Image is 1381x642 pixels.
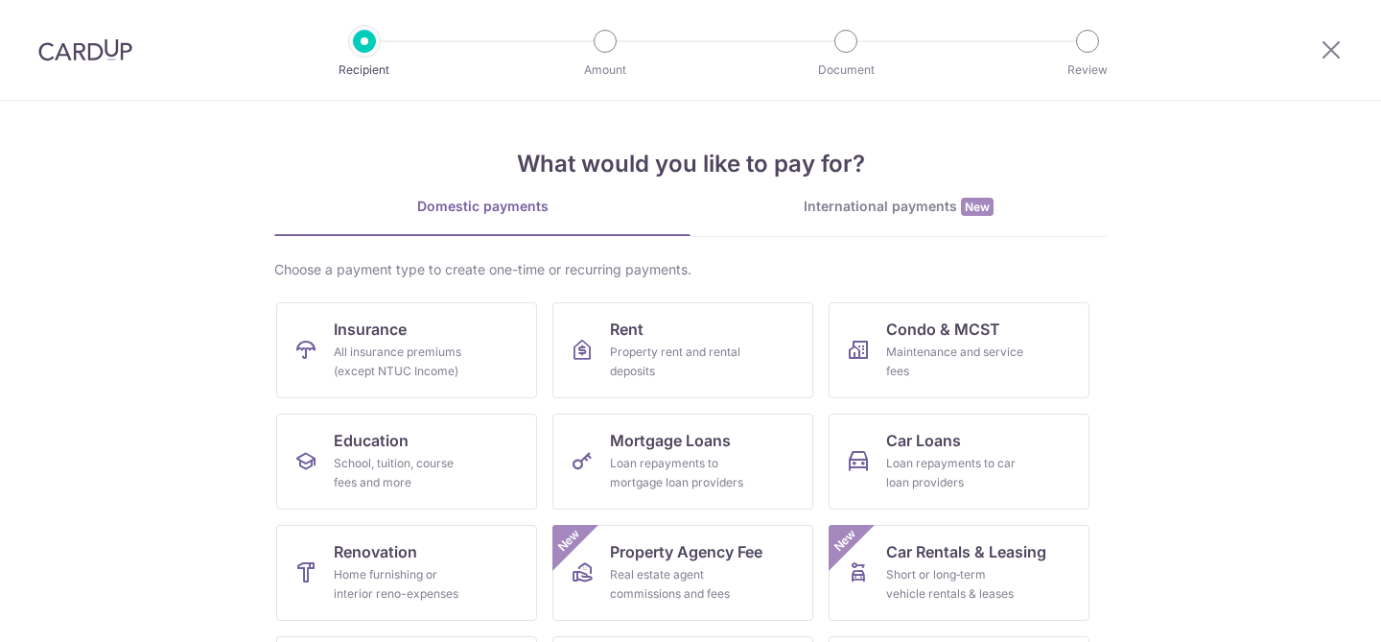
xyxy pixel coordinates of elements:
[610,540,762,563] span: Property Agency Fee
[690,197,1107,217] div: International payments
[38,38,132,61] img: CardUp
[334,343,472,381] div: All insurance premiums (except NTUC Income)
[830,525,861,557] span: New
[886,454,1024,492] div: Loan repayments to car loan providers
[610,343,748,381] div: Property rent and rental deposits
[886,429,961,452] span: Car Loans
[334,429,409,452] span: Education
[886,565,1024,604] div: Short or long‑term vehicle rentals & leases
[274,197,690,216] div: Domestic payments
[1017,60,1159,80] p: Review
[276,302,537,398] a: InsuranceAll insurance premiums (except NTUC Income)
[552,302,813,398] a: RentProperty rent and rental deposits
[610,429,731,452] span: Mortgage Loans
[886,343,1024,381] div: Maintenance and service fees
[334,540,417,563] span: Renovation
[610,565,748,604] div: Real estate agent commissions and fees
[961,198,994,216] span: New
[274,147,1107,181] h4: What would you like to pay for?
[886,318,1000,341] span: Condo & MCST
[775,60,917,80] p: Document
[553,525,585,557] span: New
[276,414,537,510] a: EducationSchool, tuition, course fees and more
[886,540,1046,563] span: Car Rentals & Leasing
[334,454,472,492] div: School, tuition, course fees and more
[552,525,813,621] a: Property Agency FeeReal estate agent commissions and feesNew
[274,260,1107,279] div: Choose a payment type to create one-time or recurring payments.
[534,60,676,80] p: Amount
[276,525,537,621] a: RenovationHome furnishing or interior reno-expenses
[610,454,748,492] div: Loan repayments to mortgage loan providers
[552,414,813,510] a: Mortgage LoansLoan repayments to mortgage loan providers
[334,318,407,341] span: Insurance
[829,414,1089,510] a: Car LoansLoan repayments to car loan providers
[610,318,644,341] span: Rent
[829,525,1089,621] a: Car Rentals & LeasingShort or long‑term vehicle rentals & leasesNew
[293,60,435,80] p: Recipient
[829,302,1089,398] a: Condo & MCSTMaintenance and service fees
[334,565,472,604] div: Home furnishing or interior reno-expenses
[1257,584,1362,632] iframe: Opens a widget where you can find more information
